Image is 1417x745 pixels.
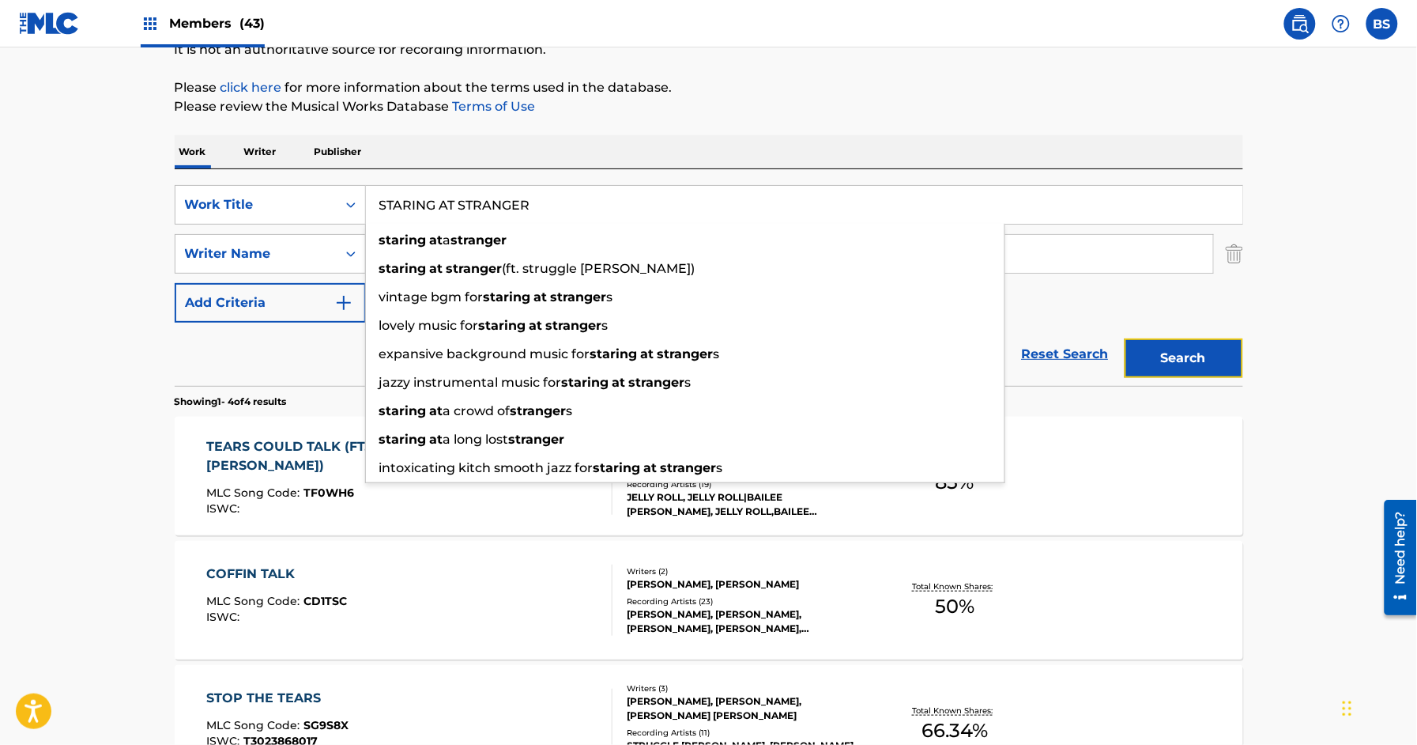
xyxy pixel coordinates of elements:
a: TEARS COULD TALK (FT. [GEOGRAPHIC_DATA][PERSON_NAME])MLC Song Code:TF0WH6ISWC:Writers (3)BAILEE [... [175,417,1243,535]
a: Reset Search [1014,337,1117,372]
div: Writer Name [185,244,327,263]
div: Help [1325,8,1357,40]
strong: stranger [551,289,607,304]
span: intoxicating kitch smooth jazz for [379,460,594,475]
div: Recording Artists ( 11 ) [627,727,866,739]
div: Recording Artists ( 23 ) [627,596,866,607]
span: s [717,460,723,475]
strong: at [430,403,443,418]
a: Terms of Use [450,99,536,114]
p: Showing 1 - 4 of 4 results [175,395,287,409]
strong: stranger [546,318,602,333]
strong: at [644,460,658,475]
strong: at [641,346,654,361]
span: SG9S8X [303,718,349,732]
span: MLC Song Code : [206,486,303,500]
div: Writers ( 3 ) [627,683,866,694]
span: CD1TSC [303,594,347,608]
div: Writers ( 2 ) [627,565,866,577]
a: COFFIN TALKMLC Song Code:CD1TSCISWC:Writers (2)[PERSON_NAME], [PERSON_NAME]Recording Artists (23)... [175,541,1243,660]
span: vintage bgm for [379,289,484,304]
strong: at [534,289,548,304]
div: STOP THE TEARS [206,689,349,708]
strong: staring [479,318,526,333]
strong: at [430,432,443,447]
img: Top Rightsholders [141,14,160,33]
strong: stranger [629,375,685,390]
strong: staring [379,432,427,447]
iframe: Chat Widget [1338,669,1417,745]
span: 50 % [935,592,974,621]
div: User Menu [1366,8,1398,40]
p: Writer [239,135,281,168]
strong: stranger [447,261,503,276]
div: COFFIN TALK [206,565,347,584]
button: Add Criteria [175,283,366,323]
div: Work Title [185,195,327,214]
div: Drag [1343,685,1352,732]
strong: at [529,318,543,333]
strong: at [430,261,443,276]
div: TEARS COULD TALK (FT. [GEOGRAPHIC_DATA][PERSON_NAME]) [206,437,599,475]
span: lovely music for [379,318,479,333]
iframe: Resource Center [1373,494,1417,621]
span: ISWC : [206,501,243,516]
span: Members [169,14,265,32]
span: (43) [239,16,265,31]
span: TF0WH6 [303,486,354,500]
strong: staring [484,289,531,304]
div: JELLY ROLL, JELLY ROLL|BAILEE [PERSON_NAME], JELLY ROLL,BAILEE [PERSON_NAME], [PERSON_NAME] ROLL,... [627,490,866,519]
p: Please for more information about the terms used in the database. [175,78,1243,97]
span: s [685,375,692,390]
strong: staring [379,261,427,276]
div: [PERSON_NAME], [PERSON_NAME] [627,577,866,592]
div: [PERSON_NAME], [PERSON_NAME], [PERSON_NAME] [PERSON_NAME] [627,694,866,723]
strong: staring [562,375,609,390]
span: s [602,318,609,333]
span: MLC Song Code : [206,718,303,732]
p: Work [175,135,211,168]
span: MLC Song Code : [206,594,303,608]
span: expansive background music for [379,346,590,361]
strong: at [612,375,626,390]
span: s [567,403,573,418]
div: [PERSON_NAME], [PERSON_NAME], [PERSON_NAME], [PERSON_NAME], [PERSON_NAME]|[PERSON_NAME] [627,607,866,636]
span: s [607,289,613,304]
strong: stranger [658,346,714,361]
img: 9d2ae6d4665cec9f34b9.svg [334,293,353,312]
p: Publisher [310,135,367,168]
strong: staring [379,233,427,248]
a: click here [220,80,282,95]
span: s [714,346,720,361]
strong: stranger [511,403,567,418]
span: 66.34 % [921,717,988,745]
strong: staring [594,460,641,475]
a: Public Search [1284,8,1316,40]
form: Search Form [175,185,1243,386]
strong: stranger [451,233,507,248]
span: a crowd of [443,403,511,418]
p: Total Known Shares: [913,580,997,592]
strong: at [430,233,443,248]
span: jazzy instrumental music for [379,375,562,390]
p: Total Known Shares: [913,705,997,717]
img: help [1332,14,1351,33]
strong: staring [590,346,638,361]
div: Recording Artists ( 19 ) [627,478,866,490]
strong: stranger [661,460,717,475]
p: Please review the Musical Works Database [175,97,1243,116]
span: ISWC : [206,610,243,624]
img: search [1291,14,1310,33]
p: It is not an authoritative source for recording information. [175,40,1243,59]
span: a [443,233,451,248]
span: a long lost [443,432,509,447]
button: Search [1125,338,1243,378]
img: Delete Criterion [1226,234,1243,274]
img: MLC Logo [19,12,80,35]
strong: stranger [509,432,565,447]
span: (ft. struggle [PERSON_NAME]) [503,261,695,276]
strong: staring [379,403,427,418]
